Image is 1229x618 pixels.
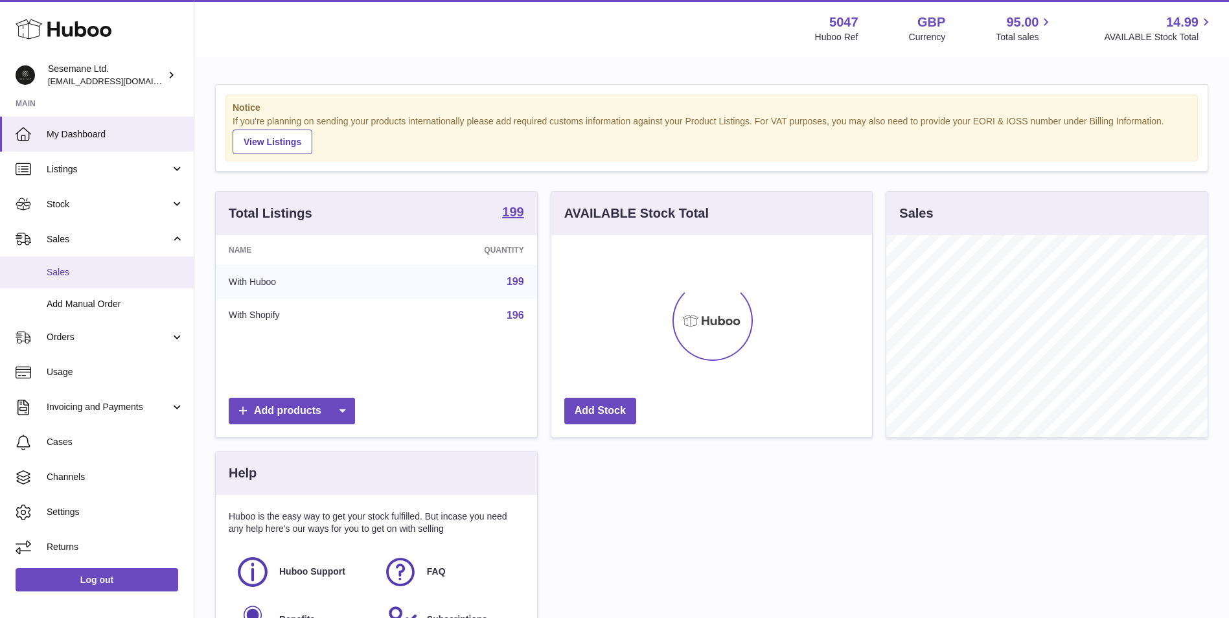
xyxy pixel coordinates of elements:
[47,163,170,176] span: Listings
[235,555,370,589] a: Huboo Support
[47,541,184,553] span: Returns
[47,331,170,343] span: Orders
[47,233,170,246] span: Sales
[216,299,389,332] td: With Shopify
[48,76,190,86] span: [EMAIL_ADDRESS][DOMAIN_NAME]
[507,310,524,321] a: 196
[47,471,184,483] span: Channels
[229,464,257,482] h3: Help
[47,266,184,279] span: Sales
[47,128,184,141] span: My Dashboard
[909,31,946,43] div: Currency
[16,568,178,591] a: Log out
[564,205,709,222] h3: AVAILABLE Stock Total
[917,14,945,31] strong: GBP
[507,276,524,287] a: 199
[279,566,345,578] span: Huboo Support
[815,31,858,43] div: Huboo Ref
[229,510,524,535] p: Huboo is the easy way to get your stock fulfilled. But incase you need any help here's our ways f...
[47,198,170,211] span: Stock
[216,235,389,265] th: Name
[1104,31,1213,43] span: AVAILABLE Stock Total
[47,436,184,448] span: Cases
[427,566,446,578] span: FAQ
[233,102,1191,114] strong: Notice
[1166,14,1199,31] span: 14.99
[829,14,858,31] strong: 5047
[47,298,184,310] span: Add Manual Order
[564,398,636,424] a: Add Stock
[229,398,355,424] a: Add products
[502,205,523,218] strong: 199
[233,130,312,154] a: View Listings
[16,65,35,85] img: internalAdmin-5047@internal.huboo.com
[47,401,170,413] span: Invoicing and Payments
[233,115,1191,154] div: If you're planning on sending your products internationally please add required customs informati...
[229,205,312,222] h3: Total Listings
[47,506,184,518] span: Settings
[996,31,1053,43] span: Total sales
[1104,14,1213,43] a: 14.99 AVAILABLE Stock Total
[899,205,933,222] h3: Sales
[996,14,1053,43] a: 95.00 Total sales
[389,235,536,265] th: Quantity
[216,265,389,299] td: With Huboo
[1006,14,1039,31] span: 95.00
[502,205,523,221] a: 199
[47,366,184,378] span: Usage
[383,555,518,589] a: FAQ
[48,63,165,87] div: Sesemane Ltd.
